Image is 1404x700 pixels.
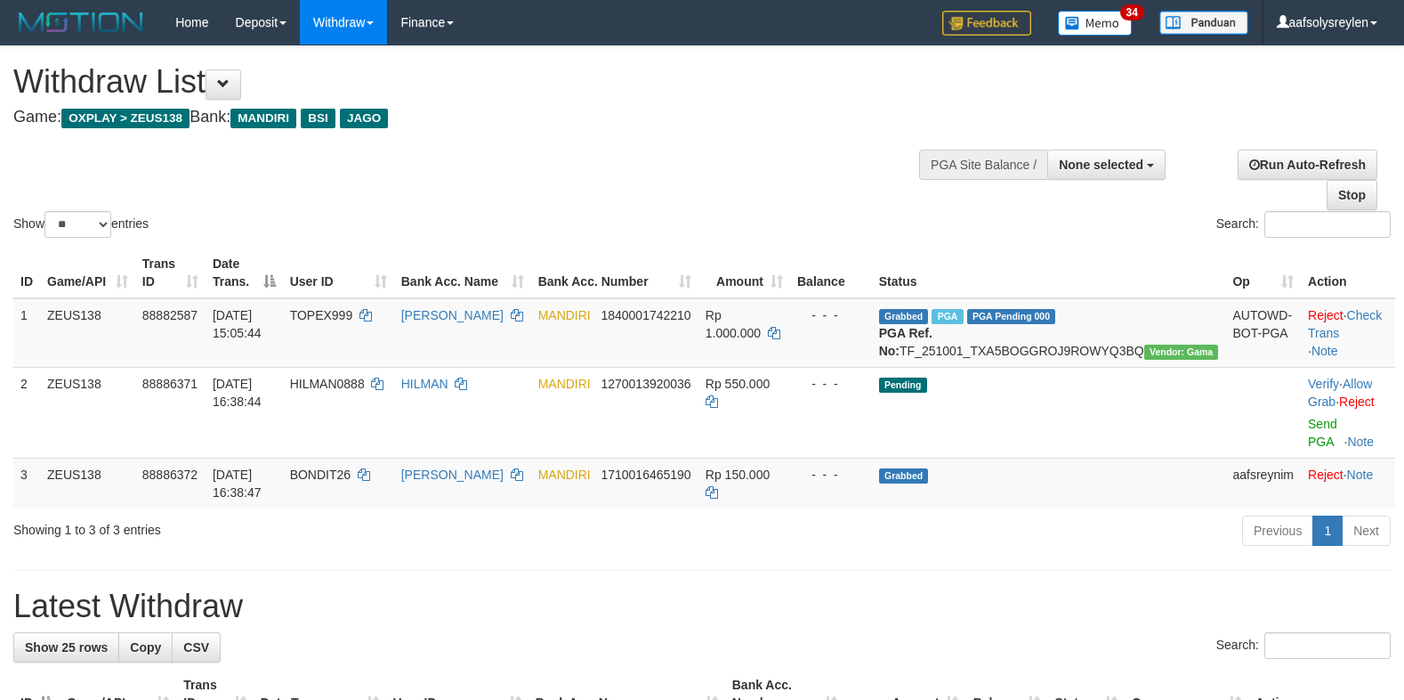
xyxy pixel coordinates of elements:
img: Feedback.jpg [942,11,1031,36]
a: Reject [1308,308,1343,322]
th: Bank Acc. Number: activate to sort column ascending [531,248,698,298]
a: CSV [172,632,221,663]
div: - - - [797,306,865,324]
td: · · [1301,367,1395,458]
span: MANDIRI [538,468,591,482]
td: 2 [13,367,40,458]
span: 34 [1120,4,1144,20]
span: JAGO [340,109,388,128]
span: Rp 1.000.000 [706,308,761,340]
span: Vendor URL: https://trx31.1velocity.biz [1144,345,1219,360]
span: MANDIRI [538,308,591,322]
span: MANDIRI [230,109,296,128]
span: Pending [879,378,927,393]
a: Show 25 rows [13,632,119,663]
a: [PERSON_NAME] [401,308,504,322]
div: PGA Site Balance / [919,150,1047,180]
span: HILMAN0888 [290,377,365,391]
img: Button%20Memo.svg [1058,11,1133,36]
img: panduan.png [1159,11,1248,35]
h4: Game: Bank: [13,109,918,126]
span: Marked by aafnoeunsreypich [932,309,963,324]
div: - - - [797,466,865,484]
a: Copy [118,632,173,663]
th: Op: activate to sort column ascending [1225,248,1301,298]
th: Balance [790,248,872,298]
input: Search: [1264,211,1391,238]
td: AUTOWD-BOT-PGA [1225,298,1301,368]
label: Show entries [13,211,149,238]
a: Note [1311,344,1338,358]
span: Copy 1270013920036 to clipboard [601,377,690,391]
a: Reject [1308,468,1343,482]
a: Send PGA [1308,417,1337,449]
th: User ID: activate to sort column ascending [283,248,394,298]
td: ZEUS138 [40,367,135,458]
span: MANDIRI [538,377,591,391]
span: Show 25 rows [25,640,108,655]
span: Copy 1710016465190 to clipboard [601,468,690,482]
a: Reject [1339,395,1375,409]
span: BONDIT26 [290,468,351,482]
td: TF_251001_TXA5BOGGROJ9ROWYQ3BQ [872,298,1226,368]
a: [PERSON_NAME] [401,468,504,482]
td: 1 [13,298,40,368]
span: 88882587 [142,308,198,322]
span: [DATE] 15:05:44 [213,308,262,340]
a: Check Trans [1308,308,1382,340]
td: aafsreynim [1225,458,1301,509]
td: · [1301,458,1395,509]
th: Game/API: activate to sort column ascending [40,248,135,298]
td: 3 [13,458,40,509]
a: Stop [1327,180,1377,210]
th: ID [13,248,40,298]
label: Search: [1216,632,1391,659]
a: Note [1347,468,1374,482]
span: BSI [301,109,335,128]
a: Next [1342,516,1391,546]
td: ZEUS138 [40,458,135,509]
div: - - - [797,375,865,393]
span: Rp 150.000 [706,468,770,482]
span: 88886372 [142,468,198,482]
label: Search: [1216,211,1391,238]
input: Search: [1264,632,1391,659]
a: Note [1347,435,1374,449]
a: Previous [1242,516,1313,546]
span: Copy [130,640,161,655]
div: Showing 1 to 3 of 3 entries [13,514,572,539]
span: [DATE] 16:38:47 [213,468,262,500]
h1: Latest Withdraw [13,589,1391,624]
th: Trans ID: activate to sort column ascending [135,248,206,298]
img: MOTION_logo.png [13,9,149,36]
b: PGA Ref. No: [879,326,932,358]
span: OXPLAY > ZEUS138 [61,109,190,128]
th: Status [872,248,1226,298]
a: Run Auto-Refresh [1238,150,1377,180]
span: · [1308,377,1372,409]
a: Verify [1308,377,1339,391]
span: 88886371 [142,377,198,391]
th: Amount: activate to sort column ascending [698,248,790,298]
a: 1 [1312,516,1343,546]
span: Grabbed [879,468,929,484]
span: None selected [1059,158,1143,172]
td: ZEUS138 [40,298,135,368]
a: HILMAN [401,377,448,391]
th: Date Trans.: activate to sort column descending [206,248,283,298]
span: Copy 1840001742210 to clipboard [601,308,690,322]
th: Action [1301,248,1395,298]
button: None selected [1047,150,1166,180]
th: Bank Acc. Name: activate to sort column ascending [394,248,531,298]
span: CSV [183,640,209,655]
h1: Withdraw List [13,64,918,100]
a: Allow Grab [1308,377,1372,409]
span: TOPEX999 [290,308,353,322]
select: Showentries [44,211,111,238]
span: PGA Pending [967,309,1056,324]
span: Rp 550.000 [706,377,770,391]
span: [DATE] 16:38:44 [213,377,262,409]
td: · · [1301,298,1395,368]
span: Grabbed [879,309,929,324]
